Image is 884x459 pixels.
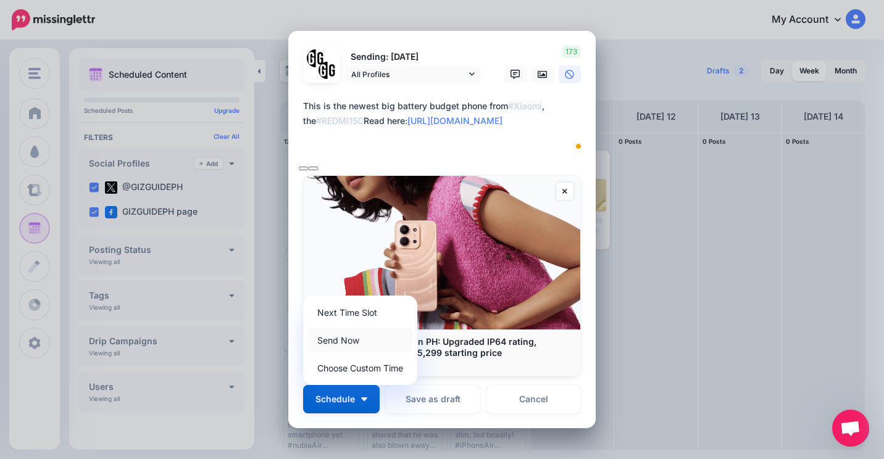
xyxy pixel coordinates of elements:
[303,385,380,413] button: Schedule
[316,358,568,370] p: [DOMAIN_NAME]
[562,46,581,58] span: 173
[315,395,355,403] span: Schedule
[386,385,480,413] button: Save as draft
[303,99,587,158] textarea: To enrich screen reader interactions, please activate Accessibility in Grammarly extension settings
[345,65,481,83] a: All Profiles
[319,62,336,80] img: JT5sWCfR-79925.png
[307,49,325,67] img: 353459792_649996473822713_4483302954317148903_n-bsa138318.png
[361,397,367,401] img: arrow-down-white.png
[303,296,417,385] div: Schedule
[316,336,536,358] b: REDMI 15C now official in PH: Upgraded IP64 rating, 6,000mAh battery, PHP 5,299 starting price
[308,328,412,352] a: Send Now
[345,50,481,64] p: Sending: [DATE]
[304,176,580,329] img: REDMI 15C now official in PH: Upgraded IP64 rating, 6,000mAh battery, PHP 5,299 starting price
[303,99,587,128] div: This is the newest big battery budget phone from , the Read here:
[308,300,412,325] a: Next Time Slot
[351,68,466,81] span: All Profiles
[486,385,581,413] a: Cancel
[308,356,412,380] a: Choose Custom Time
